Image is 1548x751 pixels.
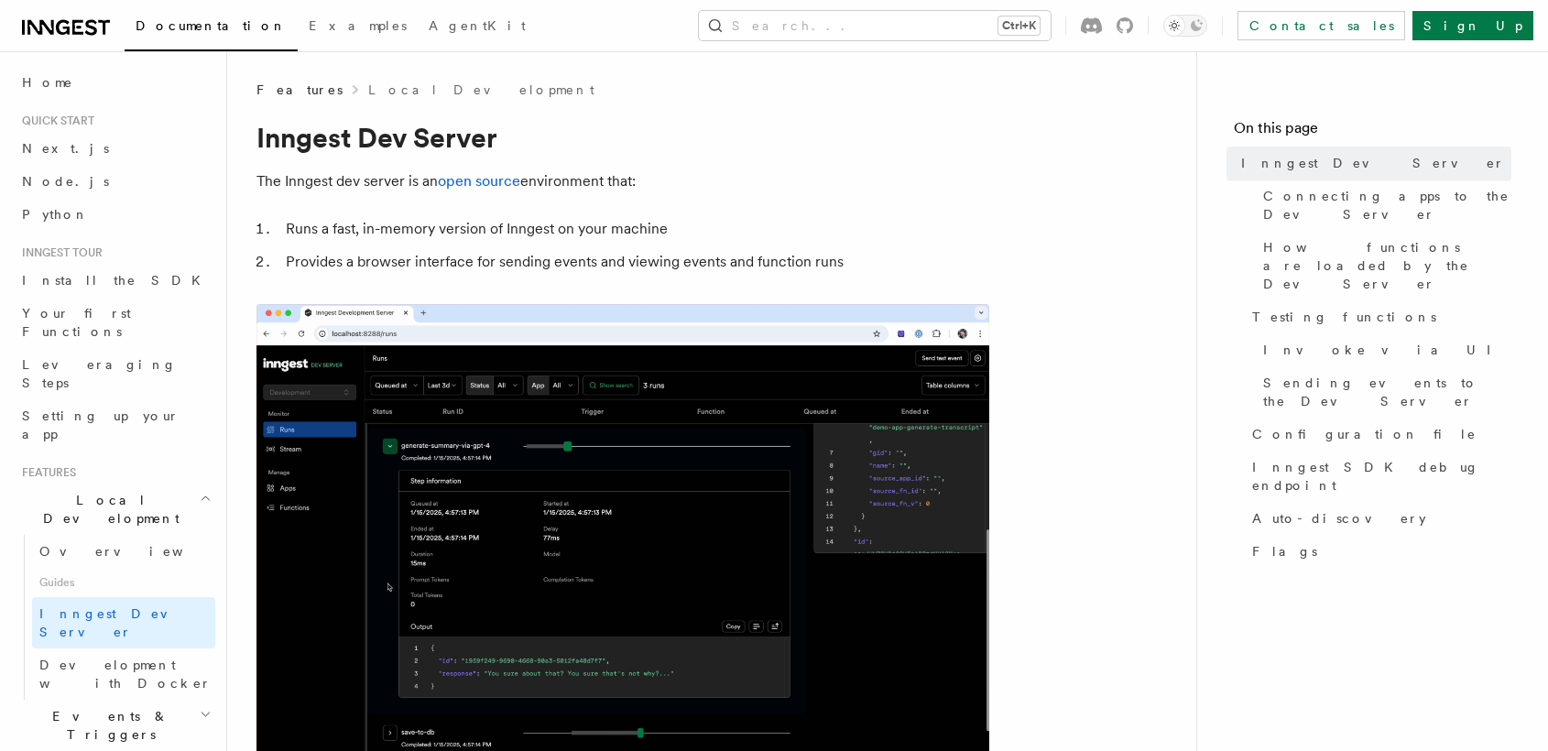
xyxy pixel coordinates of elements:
span: Examples [309,18,407,33]
a: Invoke via UI [1256,333,1511,366]
span: Features [256,81,343,99]
a: Home [15,66,215,99]
a: Configuration file [1245,418,1511,451]
kbd: Ctrl+K [998,16,1040,35]
a: Node.js [15,165,215,198]
a: Next.js [15,132,215,165]
span: Development with Docker [39,658,212,691]
span: Install the SDK [22,273,212,288]
a: Leveraging Steps [15,348,215,399]
a: Development with Docker [32,648,215,700]
span: Next.js [22,141,109,156]
a: How functions are loaded by the Dev Server [1256,231,1511,300]
li: Runs a fast, in-memory version of Inngest on your machine [280,216,989,242]
a: Install the SDK [15,264,215,297]
a: Flags [1245,535,1511,568]
a: Inngest SDK debug endpoint [1245,451,1511,502]
span: How functions are loaded by the Dev Server [1263,238,1511,293]
span: Python [22,207,89,222]
span: Overview [39,544,228,559]
a: Your first Functions [15,297,215,348]
a: Documentation [125,5,298,51]
span: Quick start [15,114,94,128]
span: Inngest Dev Server [1241,154,1505,172]
p: The Inngest dev server is an environment that: [256,169,989,194]
span: Configuration file [1252,425,1477,443]
a: Contact sales [1237,11,1405,40]
span: Inngest SDK debug endpoint [1252,458,1511,495]
a: Inngest Dev Server [1234,147,1511,180]
button: Events & Triggers [15,700,215,751]
span: AgentKit [429,18,526,33]
span: Home [22,73,73,92]
a: Local Development [368,81,594,99]
a: Setting up your app [15,399,215,451]
h1: Inngest Dev Server [256,121,989,154]
span: Events & Triggers [15,707,200,744]
span: Inngest tour [15,245,103,260]
span: Guides [32,568,215,597]
button: Toggle dark mode [1163,15,1207,37]
span: Setting up your app [22,408,180,441]
span: Local Development [15,491,200,528]
a: Auto-discovery [1245,502,1511,535]
span: Flags [1252,542,1317,561]
a: open source [438,172,520,190]
span: Invoke via UI [1263,341,1507,359]
div: Local Development [15,535,215,700]
li: Provides a browser interface for sending events and viewing events and function runs [280,249,989,275]
span: Inngest Dev Server [39,606,196,639]
h4: On this page [1234,117,1511,147]
a: Overview [32,535,215,568]
button: Search...Ctrl+K [699,11,1051,40]
span: Connecting apps to the Dev Server [1263,187,1511,223]
span: Features [15,465,76,480]
a: Connecting apps to the Dev Server [1256,180,1511,231]
span: Testing functions [1252,308,1436,326]
span: Node.js [22,174,109,189]
a: Inngest Dev Server [32,597,215,648]
a: AgentKit [418,5,537,49]
a: Sending events to the Dev Server [1256,366,1511,418]
a: Testing functions [1245,300,1511,333]
span: Auto-discovery [1252,509,1426,528]
a: Sign Up [1412,11,1533,40]
span: Documentation [136,18,287,33]
a: Examples [298,5,418,49]
span: Your first Functions [22,306,131,339]
button: Local Development [15,484,215,535]
a: Python [15,198,215,231]
span: Leveraging Steps [22,357,177,390]
span: Sending events to the Dev Server [1263,374,1511,410]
